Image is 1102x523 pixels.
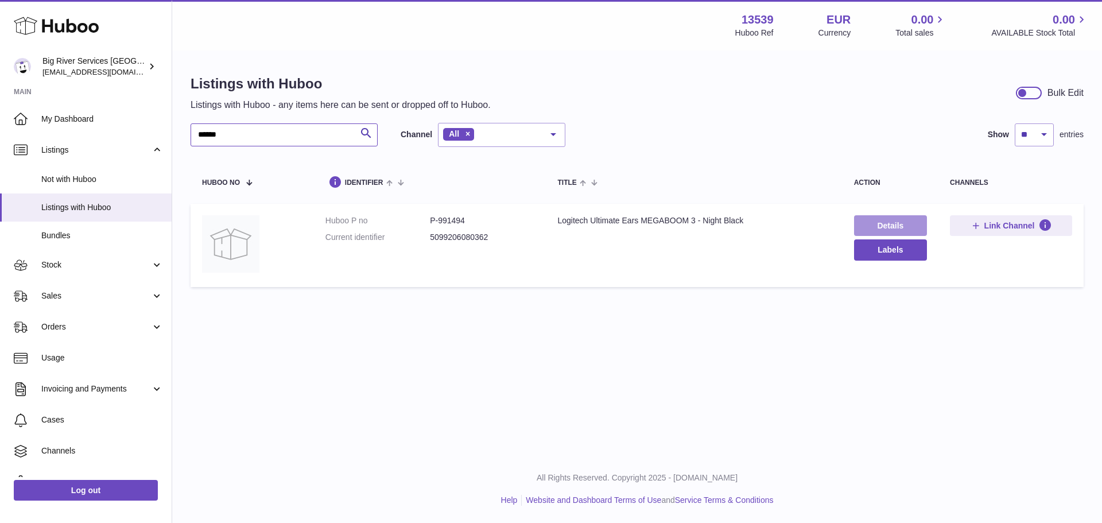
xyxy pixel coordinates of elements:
h1: Listings with Huboo [191,75,491,93]
span: Huboo no [202,179,240,187]
span: Not with Huboo [41,174,163,185]
div: channels [950,179,1072,187]
strong: 13539 [742,12,774,28]
span: My Dashboard [41,114,163,125]
img: Logitech Ultimate Ears MEGABOOM 3 - Night Black [202,215,259,273]
span: Channels [41,445,163,456]
dt: Current identifier [325,232,430,243]
span: Invoicing and Payments [41,383,151,394]
a: Details [854,215,927,236]
div: Bulk Edit [1047,87,1084,99]
a: Help [501,495,518,505]
span: entries [1060,129,1084,140]
span: 0.00 [1053,12,1075,28]
a: Website and Dashboard Terms of Use [526,495,661,505]
span: 0.00 [911,12,934,28]
div: action [854,179,927,187]
span: Settings [41,476,163,487]
span: [EMAIL_ADDRESS][DOMAIN_NAME] [42,67,169,76]
span: Orders [41,321,151,332]
a: Service Terms & Conditions [675,495,774,505]
a: 0.00 Total sales [895,12,946,38]
span: Total sales [895,28,946,38]
span: Stock [41,259,151,270]
div: Big River Services [GEOGRAPHIC_DATA] [42,56,146,78]
p: Listings with Huboo - any items here can be sent or dropped off to Huboo. [191,99,491,111]
p: All Rights Reserved. Copyright 2025 - [DOMAIN_NAME] [181,472,1093,483]
span: Link Channel [984,220,1035,231]
span: Bundles [41,230,163,241]
span: Listings [41,145,151,156]
span: AVAILABLE Stock Total [991,28,1088,38]
div: Logitech Ultimate Ears MEGABOOM 3 - Night Black [557,215,831,226]
strong: EUR [826,12,851,28]
div: Currency [818,28,851,38]
button: Link Channel [950,215,1072,236]
span: Usage [41,352,163,363]
a: 0.00 AVAILABLE Stock Total [991,12,1088,38]
dd: P-991494 [430,215,534,226]
a: Log out [14,480,158,501]
span: All [449,129,459,138]
span: title [557,179,576,187]
img: internalAdmin-13539@internal.huboo.com [14,58,31,75]
span: Sales [41,290,151,301]
label: Channel [401,129,432,140]
span: identifier [345,179,383,187]
span: Listings with Huboo [41,202,163,213]
button: Labels [854,239,927,260]
span: Cases [41,414,163,425]
label: Show [988,129,1009,140]
li: and [522,495,773,506]
div: Huboo Ref [735,28,774,38]
dt: Huboo P no [325,215,430,226]
dd: 5099206080362 [430,232,534,243]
